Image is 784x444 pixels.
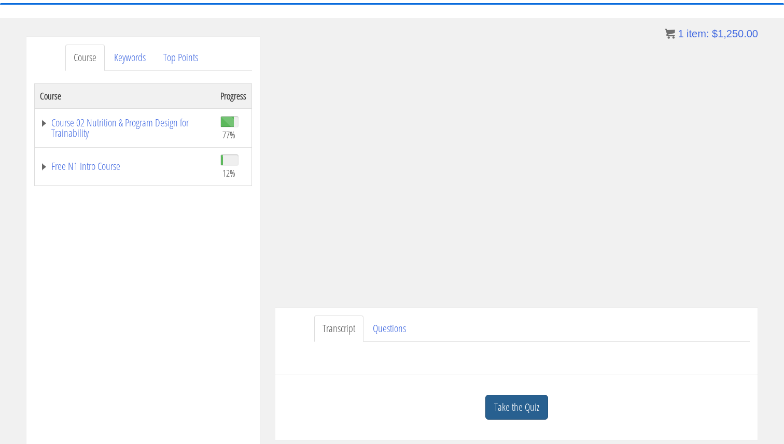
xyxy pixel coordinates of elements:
[40,118,210,138] a: Course 02 Nutrition & Program Design for Trainability
[40,161,210,171] a: Free N1 Intro Course
[222,167,235,179] span: 12%
[678,28,683,39] span: 1
[65,45,105,71] a: Course
[222,129,235,140] span: 77%
[35,83,216,108] th: Course
[687,28,709,39] span: item:
[712,28,758,39] bdi: 1,250.00
[665,28,675,39] img: icon11.png
[106,45,154,71] a: Keywords
[314,316,363,342] a: Transcript
[712,28,718,39] span: $
[155,45,206,71] a: Top Points
[485,395,548,420] a: Take the Quiz
[215,83,252,108] th: Progress
[365,316,414,342] a: Questions
[665,28,758,39] a: 1 item: $1,250.00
